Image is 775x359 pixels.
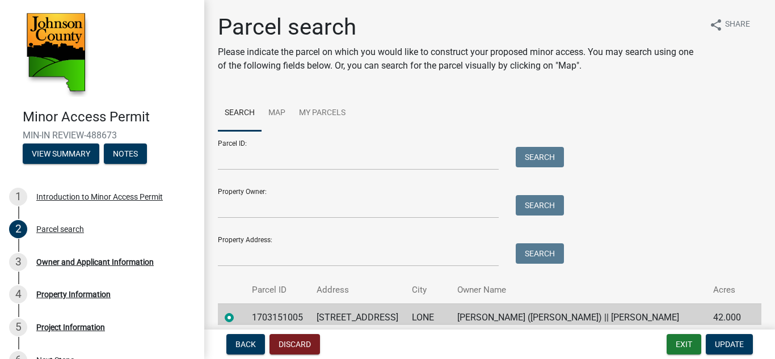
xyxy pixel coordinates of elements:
[292,95,352,132] a: My Parcels
[218,14,700,41] h1: Parcel search
[9,285,27,303] div: 4
[450,277,706,303] th: Owner Name
[36,258,154,266] div: Owner and Applicant Information
[262,95,292,132] a: Map
[725,18,750,32] span: Share
[104,150,147,159] wm-modal-confirm: Notes
[23,109,195,125] h4: Minor Access Permit
[23,143,99,164] button: View Summary
[36,290,111,298] div: Property Information
[23,12,89,97] img: Johnson County, Iowa
[235,340,256,349] span: Back
[706,334,753,354] button: Update
[450,303,706,358] td: [PERSON_NAME] ([PERSON_NAME]) || [PERSON_NAME] ([PERSON_NAME]) || [PERSON_NAME] & [PERSON_NAME] (...
[706,303,748,358] td: 42.000
[104,143,147,164] button: Notes
[516,147,564,167] button: Search
[9,318,27,336] div: 5
[36,193,163,201] div: Introduction to Minor Access Permit
[310,303,405,358] td: [STREET_ADDRESS]
[700,14,759,36] button: shareShare
[218,95,262,132] a: Search
[715,340,744,349] span: Update
[36,323,105,331] div: Project Information
[516,195,564,216] button: Search
[36,225,84,233] div: Parcel search
[226,334,265,354] button: Back
[709,18,723,32] i: share
[245,303,310,358] td: 1703151005
[667,334,701,354] button: Exit
[23,130,182,141] span: MIN-IN REVIEW-488673
[516,243,564,264] button: Search
[23,150,99,159] wm-modal-confirm: Summary
[405,277,450,303] th: City
[218,45,700,73] p: Please indicate the parcel on which you would like to construct your proposed minor access. You m...
[9,220,27,238] div: 2
[245,277,310,303] th: Parcel ID
[706,277,748,303] th: Acres
[9,188,27,206] div: 1
[405,303,450,358] td: LONE TREE
[310,277,405,303] th: Address
[9,253,27,271] div: 3
[269,334,320,354] button: Discard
